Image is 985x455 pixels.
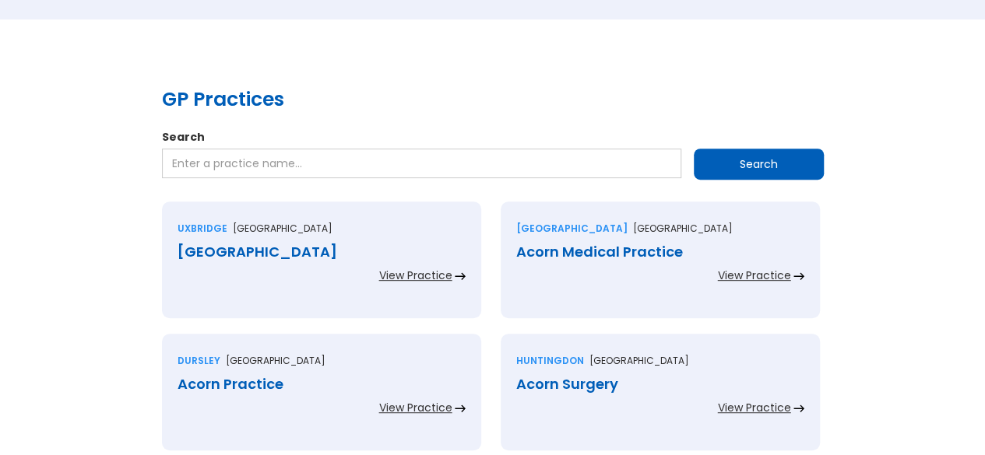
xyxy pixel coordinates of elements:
[178,376,466,392] div: Acorn Practice
[694,149,824,180] input: Search
[718,268,791,283] div: View Practice
[516,376,804,392] div: Acorn Surgery
[718,400,791,415] div: View Practice
[516,244,804,260] div: Acorn Medical Practice
[233,221,332,236] p: [GEOGRAPHIC_DATA]
[178,353,220,369] div: Dursley
[162,201,481,334] a: Uxbridge[GEOGRAPHIC_DATA][GEOGRAPHIC_DATA]View Practice
[379,400,452,415] div: View Practice
[162,86,824,114] h2: GP Practices
[162,149,681,178] input: Enter a practice name…
[516,353,584,369] div: Huntingdon
[178,221,227,236] div: Uxbridge
[633,221,733,236] p: [GEOGRAPHIC_DATA]
[178,244,466,260] div: [GEOGRAPHIC_DATA]
[379,268,452,283] div: View Practice
[501,201,820,334] a: [GEOGRAPHIC_DATA][GEOGRAPHIC_DATA]Acorn Medical PracticeView Practice
[516,221,628,236] div: [GEOGRAPHIC_DATA]
[162,129,824,145] label: Search
[589,353,689,369] p: [GEOGRAPHIC_DATA]
[226,353,325,369] p: [GEOGRAPHIC_DATA]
